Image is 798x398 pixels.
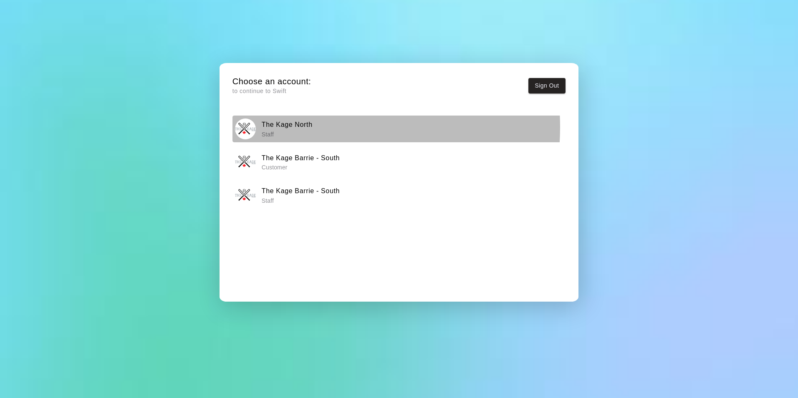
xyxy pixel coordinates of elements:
[262,163,340,171] p: Customer
[232,149,566,175] button: The Kage Barrie - SouthThe Kage Barrie - South Customer
[262,186,340,196] h6: The Kage Barrie - South
[232,116,566,142] button: The Kage NorthThe Kage North Staff
[232,182,566,208] button: The Kage Barrie - SouthThe Kage Barrie - South Staff
[528,78,566,93] button: Sign Out
[262,119,313,130] h6: The Kage North
[262,153,340,164] h6: The Kage Barrie - South
[235,151,256,172] img: The Kage Barrie - South
[262,130,313,139] p: Staff
[232,76,311,87] h5: Choose an account:
[235,118,256,139] img: The Kage North
[235,185,256,206] img: The Kage Barrie - South
[232,87,311,96] p: to continue to Swift
[262,196,340,205] p: Staff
